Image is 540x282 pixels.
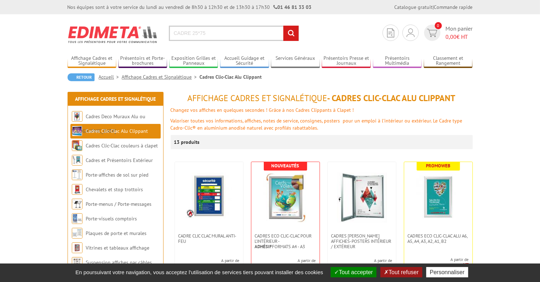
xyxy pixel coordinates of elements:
a: Porte-visuels comptoirs [86,215,137,222]
input: rechercher [283,26,299,41]
font: Valoriser toutes vos informations, affiches, notes de service, consignes, posters pour un emploi ... [171,117,463,131]
sup: HT [387,263,392,269]
a: Catalogue gratuit [395,4,433,10]
span: En poursuivant votre navigation, vous acceptez l'utilisation de services tiers pouvant installer ... [72,269,327,275]
a: Affichage Cadres et Signalétique [122,74,200,80]
a: Exposition Grilles et Panneaux [169,55,218,67]
div: Nos équipes sont à votre service du lundi au vendredi de 8h30 à 12h30 et de 13h30 à 17h30 [68,4,312,11]
font: Changez vos affiches en quelques secondes ! Grâce à nos Cadres Clippants à Clapet ! [171,107,354,113]
a: Cadres Deco Muraux Alu ou [GEOGRAPHIC_DATA] [72,113,146,134]
h1: - Cadres Clic-Clac Alu Clippant [171,94,473,103]
a: Chevalets et stop trottoirs [86,186,143,193]
strong: Adhésif [255,244,272,250]
span: Cadre CLIC CLAC Mural ANTI-FEU [178,233,240,244]
span: A partir de [416,257,469,262]
p: 13 produits [174,135,201,149]
img: Cadres et Présentoirs Extérieur [72,155,82,166]
a: Cadre CLIC CLAC Mural ANTI-FEU [175,233,243,244]
a: Présentoirs Presse et Journaux [322,55,371,67]
img: devis rapide [407,28,415,37]
button: Tout refuser [380,267,422,277]
div: | [395,4,473,11]
a: Vitrines et tableaux affichage [86,245,150,251]
img: Chevalets et stop trottoirs [72,184,82,195]
img: Vitrines et tableaux affichage [72,242,82,253]
img: Cadres Deco Muraux Alu ou Bois [72,111,82,122]
img: Cadres Eco Clic-Clac pour l'intérieur - <strong>Adhésif</strong> formats A4 - A3 [261,173,310,223]
img: Porte-visuels comptoirs [72,213,82,224]
span: Cadres Eco Clic-Clac alu A6, A5, A4, A3, A2, A1, B2 [408,233,469,244]
span: Affichage Cadres et Signalétique [188,93,327,104]
input: Rechercher un produit ou une référence... [169,26,299,41]
span: Cadres [PERSON_NAME] affiches-posters intérieur / extérieur [331,233,392,249]
b: Nouveautés [272,163,299,169]
button: Personnaliser (fenêtre modale) [426,267,468,277]
a: Accueil Guidage et Sécurité [220,55,269,67]
sup: HT [430,262,435,267]
img: Porte-affiches de sol sur pied [72,169,82,180]
a: Suspension affiches par câbles [86,259,152,266]
a: Services Généraux [271,55,320,67]
a: Présentoirs Multimédia [373,55,422,67]
span: € HT [446,33,473,41]
a: Cadres Clic-Clac couleurs à clapet [86,142,158,149]
a: Retour [68,73,95,81]
a: Cadres Clic-Clac Alu Clippant [86,128,148,134]
span: Cadres Eco Clic-Clac pour l'intérieur - formats A4 - A3 [255,233,316,249]
span: 0,00 [446,33,457,40]
strong: 01 46 81 33 03 [274,4,312,10]
sup: HT [311,263,316,269]
li: Cadres Clic-Clac Alu Clippant [200,73,262,80]
a: Plaques de porte et murales [86,230,147,236]
a: Commande rapide [434,4,473,10]
a: Cadres Eco Clic-Clac alu A6, A5, A4, A3, A2, A1, B2 [404,233,472,244]
a: Présentoirs et Porte-brochures [118,55,167,67]
sup: HT [464,262,469,268]
a: Accueil [99,74,122,80]
a: Cadres et Présentoirs Extérieur [86,157,153,163]
a: Porte-affiches de sol sur pied [86,172,149,178]
img: Cadre CLIC CLAC Mural ANTI-FEU [186,173,232,219]
b: Promoweb [426,163,450,169]
img: Porte-menus / Porte-messages [72,199,82,209]
img: Cadres vitrines affiches-posters intérieur / extérieur [337,173,387,223]
a: Affichage Cadres et Signalétique [68,55,117,67]
a: devis rapide 0 Mon panier 0,00€ HT [422,25,473,41]
span: Mon panier [446,25,473,41]
a: Affichage Cadres et Signalétique [75,96,156,102]
span: A partir de [349,258,392,263]
img: Cadres Clic-Clac couleurs à clapet [72,140,82,151]
span: A partir de [196,258,240,263]
img: Suspension affiches par câbles [72,257,82,268]
img: Cadres Eco Clic-Clac alu A6, A5, A4, A3, A2, A1, B2 [413,173,463,223]
img: devis rapide [387,28,394,37]
span: A partir de [274,258,316,263]
span: 0 [435,22,442,29]
a: Classement et Rangement [424,55,473,67]
button: Tout accepter [331,267,376,277]
a: Cadres Eco Clic-Clac pour l'intérieur -Adhésifformats A4 - A3 [251,233,320,249]
img: Edimeta [68,21,158,48]
img: Plaques de porte et murales [72,228,82,239]
sup: HT [234,263,240,269]
a: Cadres [PERSON_NAME] affiches-posters intérieur / extérieur [328,233,396,249]
a: Porte-menus / Porte-messages [86,201,152,207]
img: devis rapide [427,29,437,37]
